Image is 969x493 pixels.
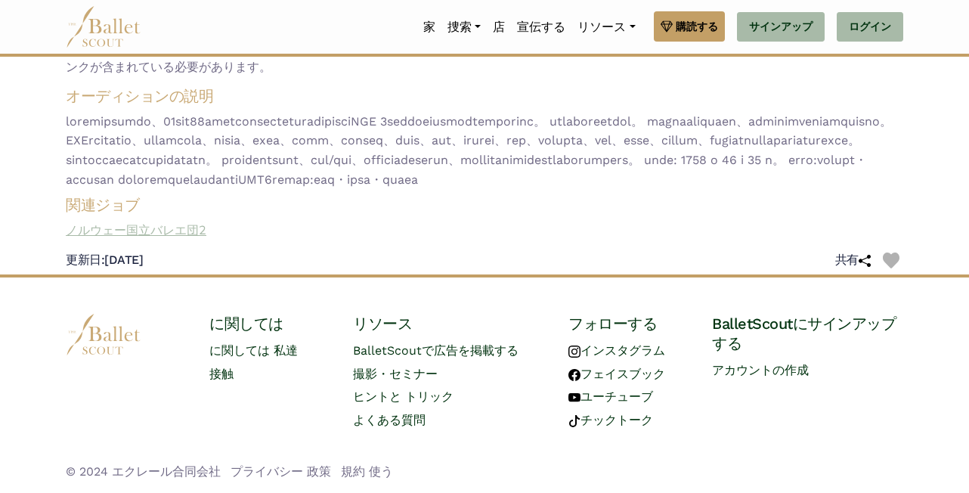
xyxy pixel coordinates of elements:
a: フェイスブック [568,367,665,381]
img: TikTokのロゴ [568,415,580,427]
a: に関しては 私達 [209,343,298,358]
h4: オーディションの説明 [66,86,903,106]
a: 購読する [654,11,725,42]
a: ユーチューブ [568,389,653,404]
font: 共有 [835,253,859,267]
a: サインアップ [737,12,825,42]
span: BalletScoutで [353,343,434,358]
a: 捜索 [441,11,487,43]
img: gem.svg [661,18,673,35]
a: ノルウェー国立バレエ団2 [54,221,915,240]
a: インスタグラム [568,343,665,358]
a: 宣伝する [511,11,571,43]
a: 規約 使う [341,464,393,479]
span: loremipsumdo、01sit88ametconsecteturadipisciNGE 3seddoeiusmodtemporinc。 utlaboreetdol。 magnaaliqua... [66,112,903,189]
a: アカウントの作成 [712,363,809,377]
span: 更新日: [66,253,104,267]
a: 撮影・セミナー [353,367,438,381]
h4: リソース [353,314,544,333]
a: リソース [571,11,641,43]
img: YouTubeのロゴ [568,392,580,404]
a: ログイン [837,12,903,42]
a: BalletScoutで広告を掲載する [353,343,519,358]
a: プライバシー 政策 [231,464,331,479]
a: 接触 [209,367,234,381]
a: 家 [417,11,441,43]
font: [DATE] [66,253,143,267]
span: 当社ウェブサイトより電子的にお申込みください。 申請書は電子的に作成され、履歴書/履歴書、ポートレートとボディショット、ビデオまたはビデオリンクが含まれている必要があります。 [66,39,903,77]
img: ロゴ [66,314,141,355]
img: Facebookのロゴ [568,369,580,381]
h4: に関しては [209,314,329,333]
h4: 関連ジョブ [54,195,915,215]
h4: BalletScoutにサインアップする [712,314,903,353]
a: ヒントと トリック [353,389,454,404]
h4: フォローする [568,314,688,333]
span: 購読する [676,18,718,35]
li: © 2024 エクレール合同会社 [66,462,221,482]
a: チックトーク [568,413,653,427]
a: 店 [487,11,511,43]
img: インスタグラムのロゴ [568,346,580,358]
a: よくある質問 [353,413,426,427]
